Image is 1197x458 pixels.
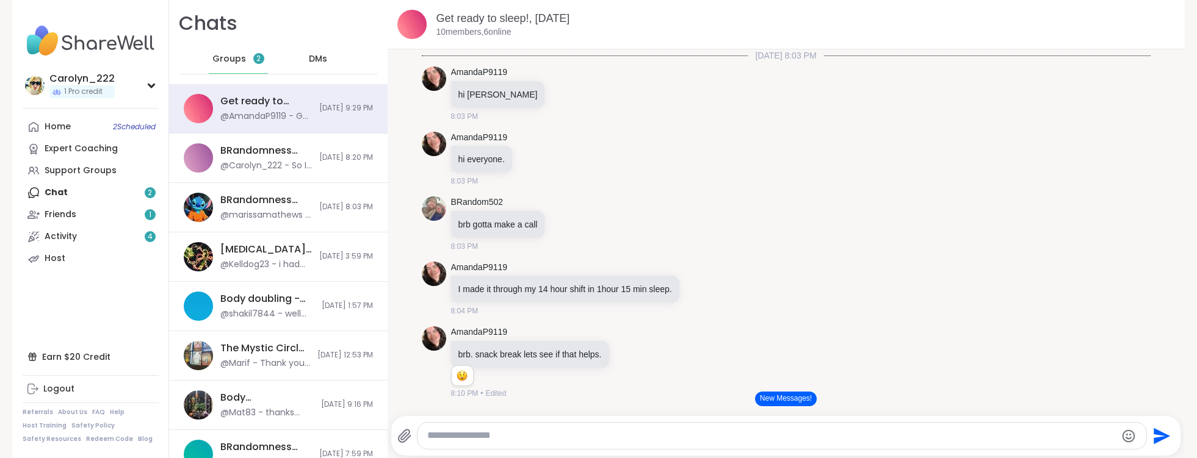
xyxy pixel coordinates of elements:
[322,301,373,311] span: [DATE] 1:57 PM
[436,12,570,24] a: Get ready to sleep!, [DATE]
[110,408,125,417] a: Help
[451,196,504,209] a: BRandom502
[220,209,312,221] div: @marissamathews - i love my mom to death but she is a very straight forward person and sometimes ...
[184,94,213,123] img: Get ready to sleep!, Oct 10
[23,160,159,182] a: Support Groups
[25,76,45,95] img: Carolyn_222
[64,87,103,97] span: 1 Pro credit
[184,292,213,321] img: Body doubling - planning , Oct 09
[220,292,314,306] div: Body doubling - planning , [DATE]
[184,193,213,222] img: BRandomness last call, Oct 10
[45,165,117,177] div: Support Groups
[319,103,373,113] span: [DATE] 9:29 PM
[220,243,312,256] div: [MEDICAL_DATA], [DATE]
[397,10,427,39] img: Get ready to sleep!, Oct 10
[317,350,373,360] span: [DATE] 12:53 PM
[220,144,312,157] div: BRandomness Ohana Open Forum, [DATE]
[451,132,508,144] a: AmandaP9119
[45,143,118,155] div: Expert Coaching
[452,366,473,385] div: Reaction list
[319,251,373,262] span: [DATE] 3:59 PM
[451,111,479,122] span: 8:03 PM
[45,209,76,221] div: Friends
[422,196,446,221] img: https://sharewell-space-live.sfo3.digitaloceanspaces.com/user-generated/127af2b2-1259-4cf0-9fd7-7...
[427,429,1116,442] textarea: Type your message
[436,26,512,38] p: 10 members, 6 online
[458,283,672,295] p: I made it through my 14 hour shift in 1hour 15 min sleep.
[422,66,446,91] img: https://sharewell-space-live.sfo3.digitaloceanspaces.com/user-generated/22618c92-09c8-4d99-afa0-e...
[451,388,479,399] span: 8:10 PM
[58,408,87,417] a: About Us
[256,54,261,64] span: 2
[45,231,77,243] div: Activity
[23,226,159,248] a: Activity4
[1147,422,1174,449] button: Send
[23,116,159,138] a: Home2Scheduled
[321,399,373,410] span: [DATE] 9:16 PM
[23,421,67,430] a: Host Training
[23,138,159,160] a: Expert Coaching
[451,326,508,338] a: AmandaP9119
[71,421,115,430] a: Safety Policy
[23,248,159,270] a: Host
[451,176,479,187] span: 8:03 PM
[45,252,65,265] div: Host
[184,143,213,173] img: BRandomness Ohana Open Forum, Oct 09
[1121,429,1136,443] button: Emoji picker
[220,357,310,370] div: @Marif - Thank you for your help. It was incredible
[23,204,159,226] a: Friends1
[220,407,314,419] div: @Mat83 - thanks again for posting the megapod video [PERSON_NAME]! The natural world is amazing. ...
[451,306,479,317] span: 8:04 PM
[319,152,373,163] span: [DATE] 8:20 PM
[23,435,81,443] a: Safety Resources
[220,342,310,355] div: The Mystic Circle of Sensing,Sound,Readings, [DATE]
[184,341,213,370] img: The Mystic Circle of Sensing,Sound,Readings, Oct 09
[458,153,505,165] p: hi everyone.
[455,371,468,381] button: Reactions: wow
[220,95,312,108] div: Get ready to sleep!, [DATE]
[422,262,446,286] img: https://sharewell-space-live.sfo3.digitaloceanspaces.com/user-generated/22618c92-09c8-4d99-afa0-e...
[220,193,312,207] div: BRandomness last call, [DATE]
[49,72,115,85] div: Carolyn_222
[220,259,312,271] div: @Kelldog23 - i had fun been nicde outside to do it but kids the nabiours were outsude
[86,435,133,443] a: Redeem Code
[23,346,159,368] div: Earn $20 Credit
[748,49,823,62] span: [DATE] 8:03 PM
[319,202,373,212] span: [DATE] 8:03 PM
[451,262,508,274] a: AmandaP9119
[184,242,213,271] img: Art Therapy, Oct 10
[212,53,246,65] span: Groups
[458,88,538,101] p: hi [PERSON_NAME]
[23,408,53,417] a: Referrals
[755,392,817,406] button: New Messages!
[113,122,156,132] span: 2 Scheduled
[458,218,538,231] p: brb gotta make a call
[179,10,237,37] h1: Chats
[184,390,213,420] img: Body Double/Conversations/Chill, Oct 07
[45,121,71,133] div: Home
[43,383,74,395] div: Logout
[138,435,153,443] a: Blog
[220,440,312,454] div: BRandomness last call, [DATE]
[148,232,153,242] span: 4
[451,241,479,252] span: 8:03 PM
[480,388,483,399] span: •
[220,308,314,320] div: @shakil7844 - well thank you folks!!!!! I might go to the gym and have me time
[422,132,446,156] img: https://sharewell-space-live.sfo3.digitaloceanspaces.com/user-generated/22618c92-09c8-4d99-afa0-e...
[220,160,312,172] div: @Carolyn_222 - So I can pop in from gothic vampire party
[23,20,159,62] img: ShareWell Nav Logo
[23,378,159,400] a: Logout
[485,388,506,399] span: Edited
[309,53,327,65] span: DMs
[220,110,312,123] div: @AmandaP9119 - GO [PERSON_NAME]!!!!
[92,408,105,417] a: FAQ
[422,326,446,351] img: https://sharewell-space-live.sfo3.digitaloceanspaces.com/user-generated/22618c92-09c8-4d99-afa0-e...
[458,348,602,360] p: brb. snack break lets see if that helps.
[149,210,151,220] span: 1
[220,391,314,404] div: Body Double/Conversations/Chill, [DATE]
[451,66,508,79] a: AmandaP9119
